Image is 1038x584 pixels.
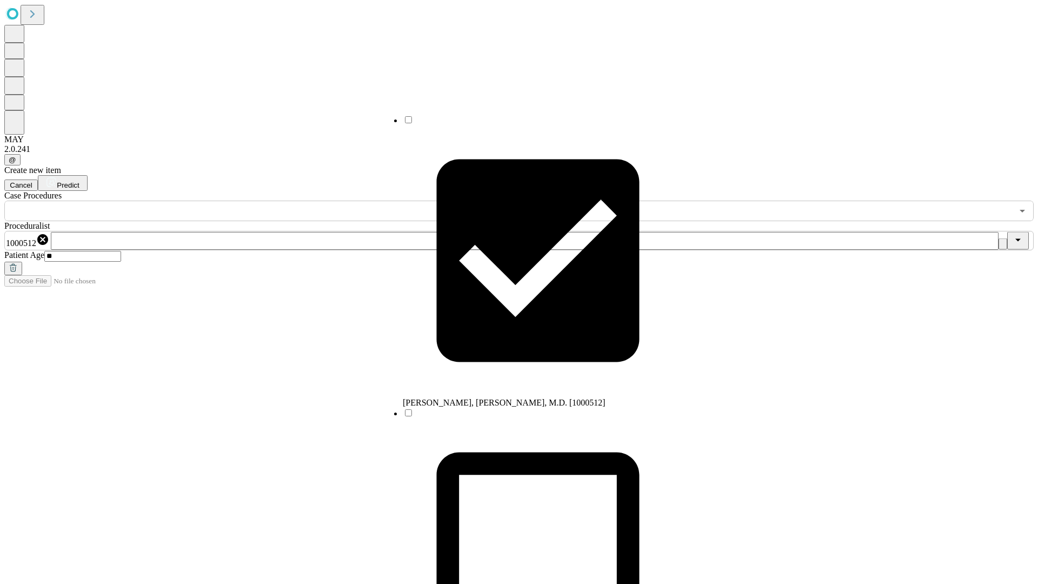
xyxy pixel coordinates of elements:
[1007,232,1029,250] button: Close
[9,156,16,164] span: @
[1015,203,1030,218] button: Open
[4,180,38,191] button: Cancel
[10,181,32,189] span: Cancel
[4,250,44,260] span: Patient Age
[4,135,1034,144] div: MAY
[6,238,36,248] span: 1000512
[4,144,1034,154] div: 2.0.241
[6,233,49,248] div: 1000512
[4,191,62,200] span: Scheduled Procedure
[4,221,50,230] span: Proceduralist
[38,175,88,191] button: Predict
[4,154,21,165] button: @
[403,398,605,407] span: [PERSON_NAME], [PERSON_NAME], M.D. [1000512]
[4,165,61,175] span: Create new item
[57,181,79,189] span: Predict
[999,238,1007,250] button: Clear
